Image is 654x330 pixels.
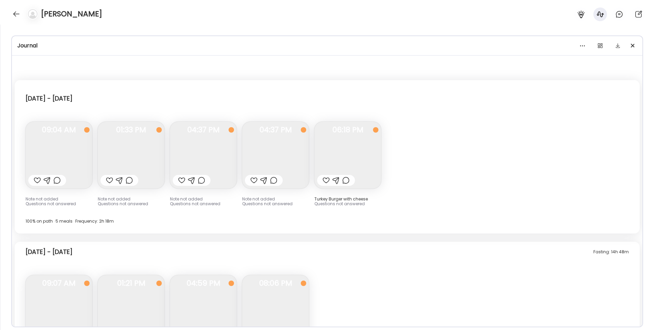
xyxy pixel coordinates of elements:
[314,201,365,207] span: Questions not answered
[170,196,203,202] span: Note not added
[170,127,237,133] span: 04:37 PM
[593,248,629,256] div: Fasting: 14h 48m
[98,196,130,202] span: Note not added
[98,280,165,286] span: 01:21 PM
[170,280,237,286] span: 04:59 PM
[242,127,309,133] span: 04:37 PM
[314,197,381,201] div: Turkey Burger with cheese
[98,127,165,133] span: 01:33 PM
[26,217,629,225] div: 100% on path · 5 meals · Frequency: 2h 18m
[314,127,381,133] span: 06:18 PM
[242,280,309,286] span: 08:06 PM
[242,196,275,202] span: Note not added
[26,94,73,103] div: [DATE] - [DATE]
[26,201,76,207] span: Questions not answered
[242,201,293,207] span: Questions not answered
[26,280,92,286] span: 09:07 AM
[17,42,637,50] div: Journal
[170,201,220,207] span: Questions not answered
[28,9,37,19] img: bg-avatar-default.svg
[26,127,92,133] span: 09:04 AM
[98,201,148,207] span: Questions not answered
[26,196,58,202] span: Note not added
[41,9,102,19] h4: [PERSON_NAME]
[26,248,73,256] div: [DATE] - [DATE]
